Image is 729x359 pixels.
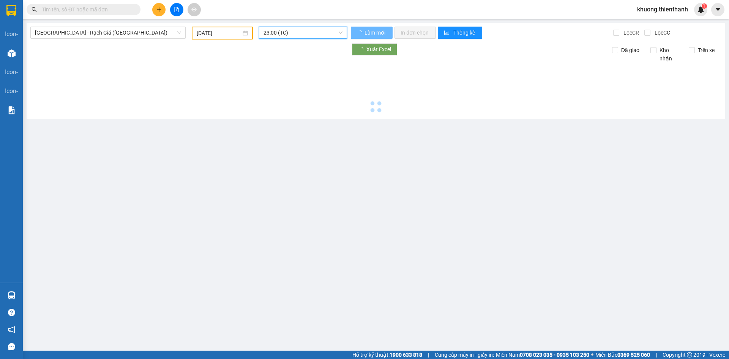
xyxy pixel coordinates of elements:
[351,27,393,39] button: Làm mới
[364,28,387,37] span: Làm mới
[8,309,15,316] span: question-circle
[170,3,183,16] button: file-add
[435,351,494,359] span: Cung cấp máy in - giấy in:
[191,7,197,12] span: aim
[687,352,692,357] span: copyright
[5,29,18,39] div: icon-
[702,3,707,9] sup: 1
[8,326,15,333] span: notification
[453,28,476,37] span: Thống kê
[656,46,683,63] span: Kho nhận
[711,3,724,16] button: caret-down
[8,106,16,114] img: solution-icon
[188,3,201,16] button: aim
[35,27,181,38] span: Sài Gòn - Rạch Giá (Hàng Hoá)
[156,7,162,12] span: plus
[366,45,391,54] span: Xuất Excel
[174,7,179,12] span: file-add
[595,351,650,359] span: Miền Bắc
[697,6,704,13] img: icon-new-feature
[695,46,718,54] span: Trên xe
[652,28,671,37] span: Lọc CC
[618,46,642,54] span: Đã giao
[703,3,705,9] span: 1
[8,49,16,57] img: warehouse-icon
[32,7,37,12] span: search
[591,353,593,356] span: ⚪️
[438,27,482,39] button: bar-chartThống kê
[656,351,657,359] span: |
[6,5,16,16] img: logo-vxr
[358,47,366,52] span: loading
[5,67,18,77] div: icon-
[496,351,589,359] span: Miền Nam
[197,29,241,37] input: 11/08/2025
[5,86,18,96] div: icon-
[715,6,721,13] span: caret-down
[617,352,650,358] strong: 0369 525 060
[357,30,363,35] span: loading
[264,27,342,38] span: 23:00 (TC)
[620,28,640,37] span: Lọc CR
[42,5,131,14] input: Tìm tên, số ĐT hoặc mã đơn
[394,27,436,39] button: In đơn chọn
[352,43,397,55] button: Xuất Excel
[444,30,450,36] span: bar-chart
[8,291,16,299] img: warehouse-icon
[152,3,166,16] button: plus
[8,343,15,350] span: message
[520,352,589,358] strong: 0708 023 035 - 0935 103 250
[390,352,422,358] strong: 1900 633 818
[428,351,429,359] span: |
[352,351,422,359] span: Hỗ trợ kỹ thuật:
[631,5,694,14] span: khuong.thienthanh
